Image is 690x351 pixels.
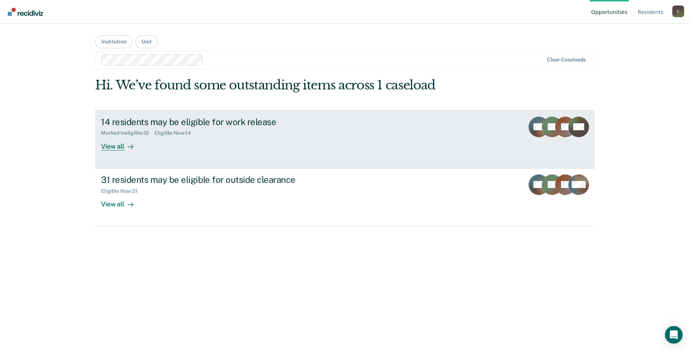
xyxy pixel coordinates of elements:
[95,78,495,93] div: Hi. We’ve found some outstanding items across 1 caseload
[154,130,197,136] div: Eligible Now : 14
[101,130,154,136] div: Marked Ineligible : 12
[135,35,158,48] button: Unit
[101,188,143,194] div: Eligible Now : 31
[547,57,586,63] div: Clear caseloads
[95,35,132,48] button: Institution
[95,169,595,226] a: 31 residents may be eligible for outside clearanceEligible Now:31View all
[101,136,142,150] div: View all
[672,6,684,17] div: C
[95,110,595,169] a: 14 residents may be eligible for work releaseMarked Ineligible:12Eligible Now:14View all
[672,6,684,17] button: Profile dropdown button
[665,326,683,344] div: Open Intercom Messenger
[101,117,360,127] div: 14 residents may be eligible for work release
[8,8,43,16] img: Recidiviz
[101,194,142,208] div: View all
[101,174,360,185] div: 31 residents may be eligible for outside clearance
